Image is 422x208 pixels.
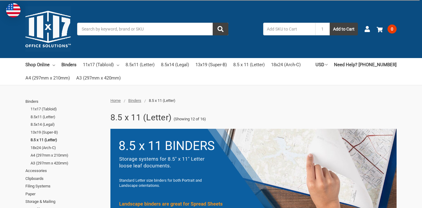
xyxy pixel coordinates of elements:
a: 8.5 x 11 (Letter) [233,58,265,71]
a: Storage & Mailing [25,198,104,206]
a: 13x19 (Super-B) [195,58,227,71]
a: 8.5x14 (Legal) [161,58,189,71]
span: 8.5 x 11 (Letter) [149,98,175,103]
a: 18x24 (Arch-C) [31,144,104,152]
a: 11x17 (Tabloid) [31,105,104,113]
a: Binders [61,58,77,71]
span: 0 [388,24,397,34]
a: Filing Systems [25,182,104,190]
a: 8.5x14 (Legal) [31,121,104,128]
button: Add to Cart [330,23,358,35]
a: A3 (297mm x 420mm) [31,159,104,167]
img: duty and tax information for United States [6,3,21,18]
a: Accessories [25,167,104,175]
a: Need Help? [PHONE_NUMBER] [334,58,397,71]
a: 13x19 (Super-B) [31,128,104,136]
a: Paper [25,190,104,198]
a: 8.5 x 11 (Letter) [31,136,104,144]
a: 8.5x11 (Letter) [126,58,155,71]
a: Binders [25,98,104,106]
a: 11x17 (Tabloid) [83,58,119,71]
h1: 8.5 x 11 (Letter) [110,110,172,125]
input: Add SKU to Cart [263,23,315,35]
img: 11x17.com [25,6,71,52]
a: A4 (297mm x 210mm) [25,71,70,85]
span: (Showing 12 of 16) [174,116,206,122]
a: Home [110,98,121,103]
a: 0 [377,21,397,37]
a: A4 (297mm x 210mm) [31,151,104,159]
a: A3 (297mm x 420mm) [76,71,121,85]
a: Clipboards [25,175,104,183]
a: Shop Online [25,58,55,71]
a: Binders [128,98,141,103]
input: Search by keyword, brand or SKU [77,23,228,35]
a: 18x24 (Arch-C) [271,58,301,71]
a: 8.5x11 (Letter) [31,113,104,121]
a: USD [316,58,328,71]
